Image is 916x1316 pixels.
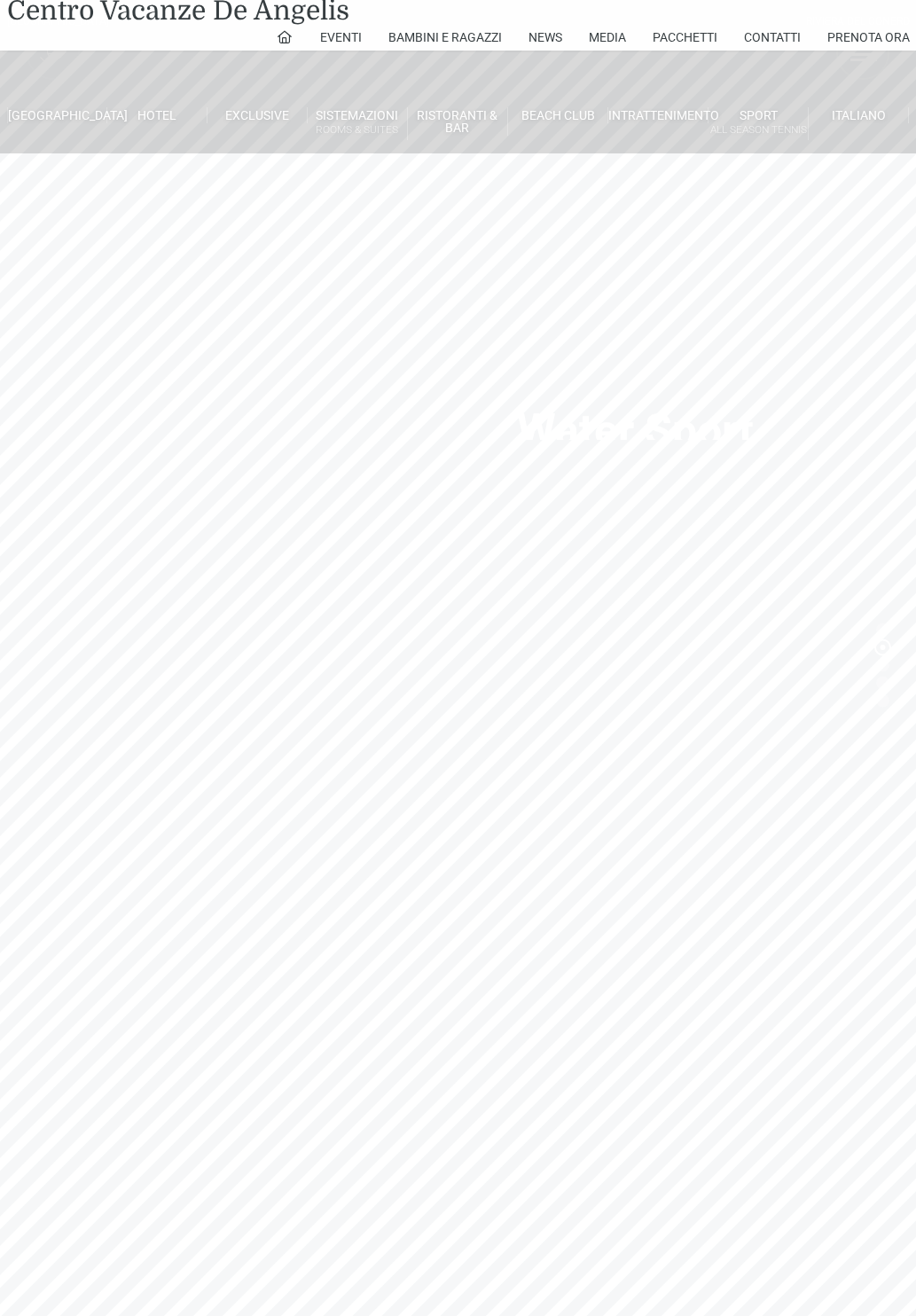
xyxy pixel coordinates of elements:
a: Bambini e Ragazzi [388,24,502,51]
a: SistemazioniRooms & Suites [308,107,408,140]
a: Beach Club [508,107,608,123]
a: Italiano [809,107,909,123]
small: All Season Tennis [709,121,808,138]
a: News [528,24,562,51]
a: SportAll Season Tennis [709,107,809,140]
a: Ristoranti & Bar [408,107,508,136]
a: Exclusive [207,107,308,123]
span: Italiano [832,108,886,122]
a: Hotel [107,107,207,123]
a: Eventi [320,24,362,51]
a: Contatti [744,24,801,51]
small: Rooms & Suites [308,121,407,138]
a: Media [589,24,626,51]
a: Prenota Ora [827,24,910,51]
a: Pacchetti [653,24,717,51]
a: [GEOGRAPHIC_DATA] [7,107,107,123]
a: Intrattenimento [608,107,709,123]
